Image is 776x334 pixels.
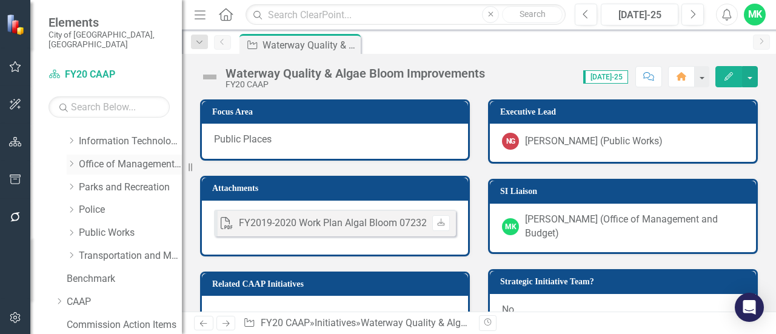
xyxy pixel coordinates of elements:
[735,293,764,322] div: Open Intercom Messenger
[502,133,519,150] div: NG
[502,6,563,23] button: Search
[79,135,182,149] a: Information Technology Services
[525,135,663,149] div: [PERSON_NAME] (Public Works)
[79,181,182,195] a: Parks and Recreation
[520,9,546,19] span: Search
[246,4,566,25] input: Search ClearPoint...
[226,80,485,89] div: FY20 CAAP
[239,216,569,230] div: FY2019-2020 Work Plan Algal Bloom 07232019 with tentative milestones.pdf
[502,218,519,235] div: MK
[48,15,170,30] span: Elements
[67,295,182,309] a: CAAP
[79,203,182,217] a: Police
[261,317,310,329] a: FY20 CAAP
[263,38,358,53] div: Waterway Quality & Algae Bloom Improvements
[48,96,170,118] input: Search Below...
[200,67,219,87] img: Not Defined
[583,70,628,84] span: [DATE]-25
[500,187,750,196] h3: SI Liaison
[226,67,485,80] div: Waterway Quality & Algae Bloom Improvements
[500,107,750,116] h3: Executive Lead
[605,8,674,22] div: [DATE]-25
[500,277,750,286] h3: Strategic Initiative Team?
[67,318,182,332] a: Commission Action Items
[243,316,470,330] div: » »
[502,304,514,315] span: No
[67,272,182,286] a: Benchmark
[48,30,170,50] small: City of [GEOGRAPHIC_DATA], [GEOGRAPHIC_DATA]
[212,184,462,193] h3: Attachments
[315,317,356,329] a: Initiatives
[525,213,744,241] div: [PERSON_NAME] (Office of Management and Budget)
[214,133,272,145] span: Public Places
[212,279,462,289] h3: Related CAAP Initiatives
[744,4,766,25] button: MK
[79,158,182,172] a: Office of Management and Budget
[79,226,182,240] a: Public Works
[6,14,27,35] img: ClearPoint Strategy
[212,107,462,116] h3: Focus Area
[601,4,678,25] button: [DATE]-25
[361,317,565,329] div: Waterway Quality & Algae Bloom Improvements
[79,249,182,263] a: Transportation and Mobility
[48,68,170,82] a: FY20 CAAP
